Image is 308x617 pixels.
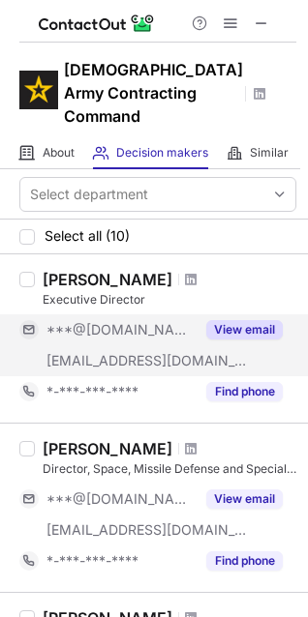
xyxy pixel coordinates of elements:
[46,521,248,539] span: [EMAIL_ADDRESS][DOMAIN_NAME]
[206,382,283,401] button: Reveal Button
[116,145,208,161] span: Decision makers
[46,490,195,508] span: ***@[DOMAIN_NAME]
[206,489,283,509] button: Reveal Button
[45,228,130,244] span: Select all (10)
[64,58,238,128] h1: [DEMOGRAPHIC_DATA] Army Contracting Command
[43,145,75,161] span: About
[46,321,195,338] span: ***@[DOMAIN_NAME]
[43,460,296,478] div: Director, Space, Missile Defense and Special Programs
[19,71,58,109] img: d6d9363942e3c799c282e94640ef4239
[46,352,248,369] span: [EMAIL_ADDRESS][DOMAIN_NAME]
[30,185,148,204] div: Select department
[250,145,289,161] span: Similar
[43,270,172,289] div: [PERSON_NAME]
[43,439,172,458] div: [PERSON_NAME]
[206,320,283,339] button: Reveal Button
[39,12,155,35] img: ContactOut v5.3.10
[43,291,296,308] div: Executive Director
[206,551,283,571] button: Reveal Button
